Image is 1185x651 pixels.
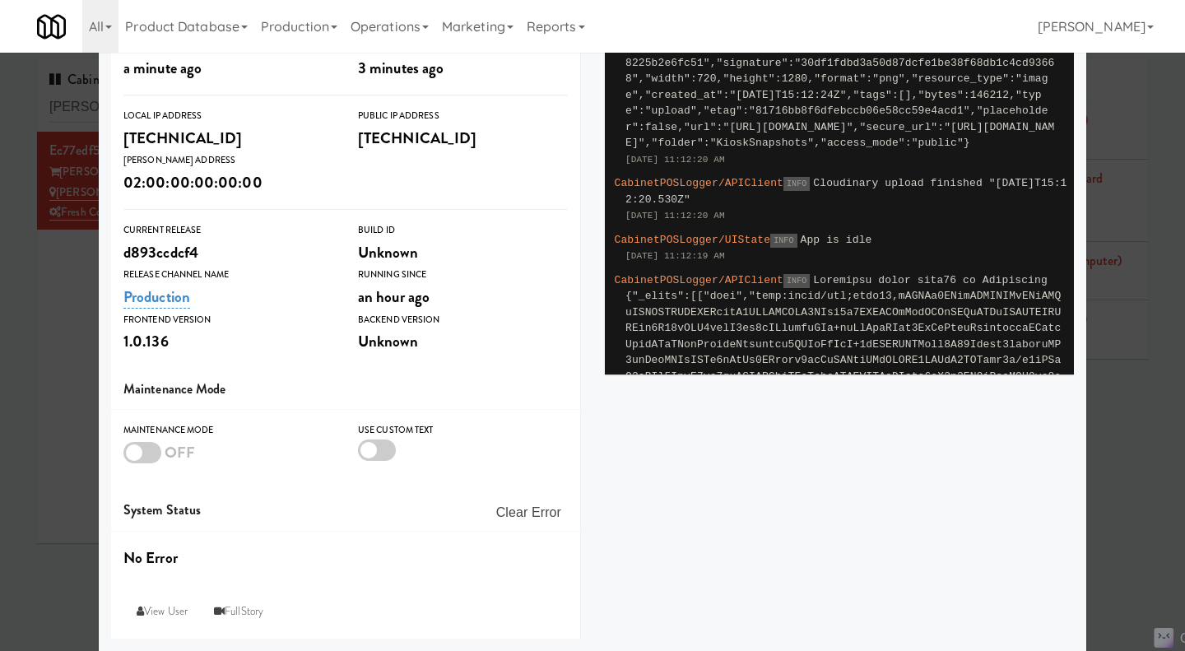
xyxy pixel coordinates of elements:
[358,286,430,308] span: an hour ago
[165,441,195,463] span: OFF
[123,544,568,572] div: No Error
[123,152,333,169] div: [PERSON_NAME] Address
[358,328,568,356] div: Unknown
[625,211,725,221] span: [DATE] 11:12:20 AM
[123,597,201,626] a: View User
[625,251,725,261] span: [DATE] 11:12:19 AM
[123,286,190,309] a: Production
[783,274,810,288] span: INFO
[123,108,333,124] div: Local IP Address
[358,57,444,79] span: 3 minutes ago
[123,222,333,239] div: Current Release
[770,234,797,248] span: INFO
[123,267,333,283] div: Release Channel Name
[615,177,783,189] span: CabinetPOSLogger/APIClient
[123,379,226,398] span: Maintenance Mode
[123,422,333,439] div: Maintenance Mode
[123,312,333,328] div: Frontend Version
[625,8,1067,149] span: Uploaded snapshot {"asset_id":"d1254d42cf9efa4558aafc2a6f5ab82b","public_id":"KioskSnapshots/ekgl...
[358,108,568,124] div: Public IP Address
[123,328,333,356] div: 1.0.136
[37,12,66,41] img: Micromart
[783,177,810,191] span: INFO
[358,124,568,152] div: [TECHNICAL_ID]
[123,57,202,79] span: a minute ago
[615,274,783,286] span: CabinetPOSLogger/APIClient
[615,234,771,246] span: CabinetPOSLogger/UIState
[625,177,1067,206] span: Cloudinary upload finished "[DATE]T15:12:20.530Z"
[358,239,568,267] div: Unknown
[801,234,872,246] span: App is idle
[625,155,725,165] span: [DATE] 11:12:20 AM
[358,312,568,328] div: Backend Version
[358,222,568,239] div: Build Id
[490,498,568,528] button: Clear Error
[123,124,333,152] div: [TECHNICAL_ID]
[123,500,201,519] span: System Status
[358,422,568,439] div: Use Custom Text
[358,267,568,283] div: Running Since
[123,239,333,267] div: d893ccdcf4
[201,597,276,626] a: FullStory
[123,169,333,197] div: 02:00:00:00:00:00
